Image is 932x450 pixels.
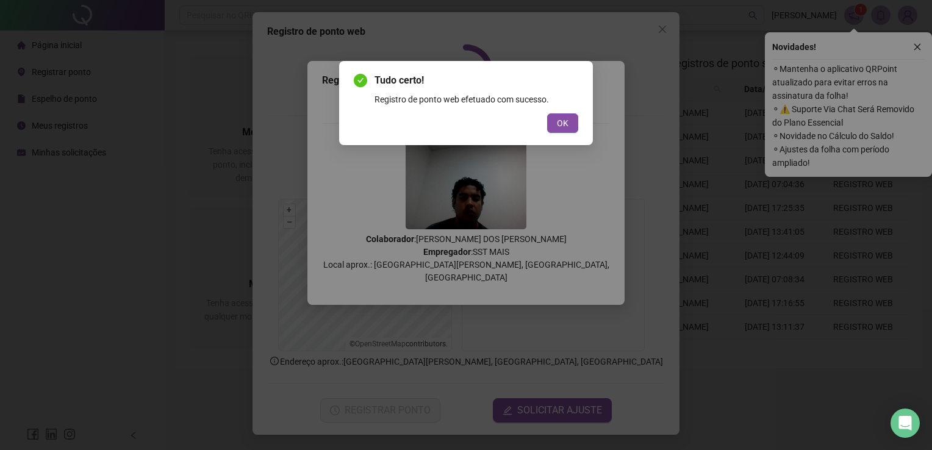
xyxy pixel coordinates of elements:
[354,74,367,87] span: check-circle
[891,409,920,438] div: Open Intercom Messenger
[547,113,578,133] button: OK
[375,93,578,106] div: Registro de ponto web efetuado com sucesso.
[557,116,568,130] span: OK
[375,73,578,88] span: Tudo certo!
